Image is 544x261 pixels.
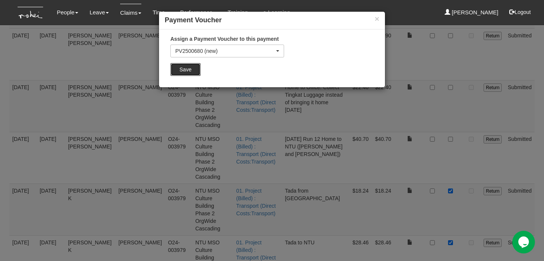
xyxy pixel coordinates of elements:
b: Payment Voucher [165,16,222,24]
button: PV2500680 (new) [170,45,284,57]
label: Assign a Payment Voucher to this payment [170,35,279,43]
input: Save [170,63,201,76]
button: × [375,15,379,23]
iframe: chat widget [512,231,536,253]
div: PV2500680 (new) [175,47,275,55]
